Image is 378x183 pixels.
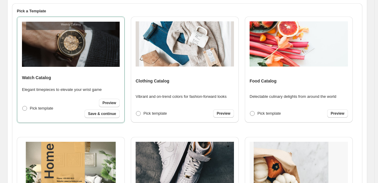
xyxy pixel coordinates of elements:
[250,78,276,84] h4: Food Catalog
[22,87,102,93] p: Elegant timepieces to elevate your wrist game
[85,110,120,118] button: Save & continue
[30,106,53,110] span: Pick template
[88,111,116,116] span: Save & continue
[217,111,230,116] span: Preview
[22,75,51,81] h4: Watch Catalog
[327,109,348,118] a: Preview
[136,78,169,84] h4: Clothing Catalog
[17,8,358,14] h2: Pick a Template
[136,94,227,100] p: Vibrant and on-trend colors for fashion-forward looks
[103,101,116,105] span: Preview
[250,94,336,100] p: Delectable culinary delights from around the world
[143,111,167,116] span: Pick template
[331,111,344,116] span: Preview
[99,99,120,107] a: Preview
[257,111,281,116] span: Pick template
[213,109,234,118] a: Preview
